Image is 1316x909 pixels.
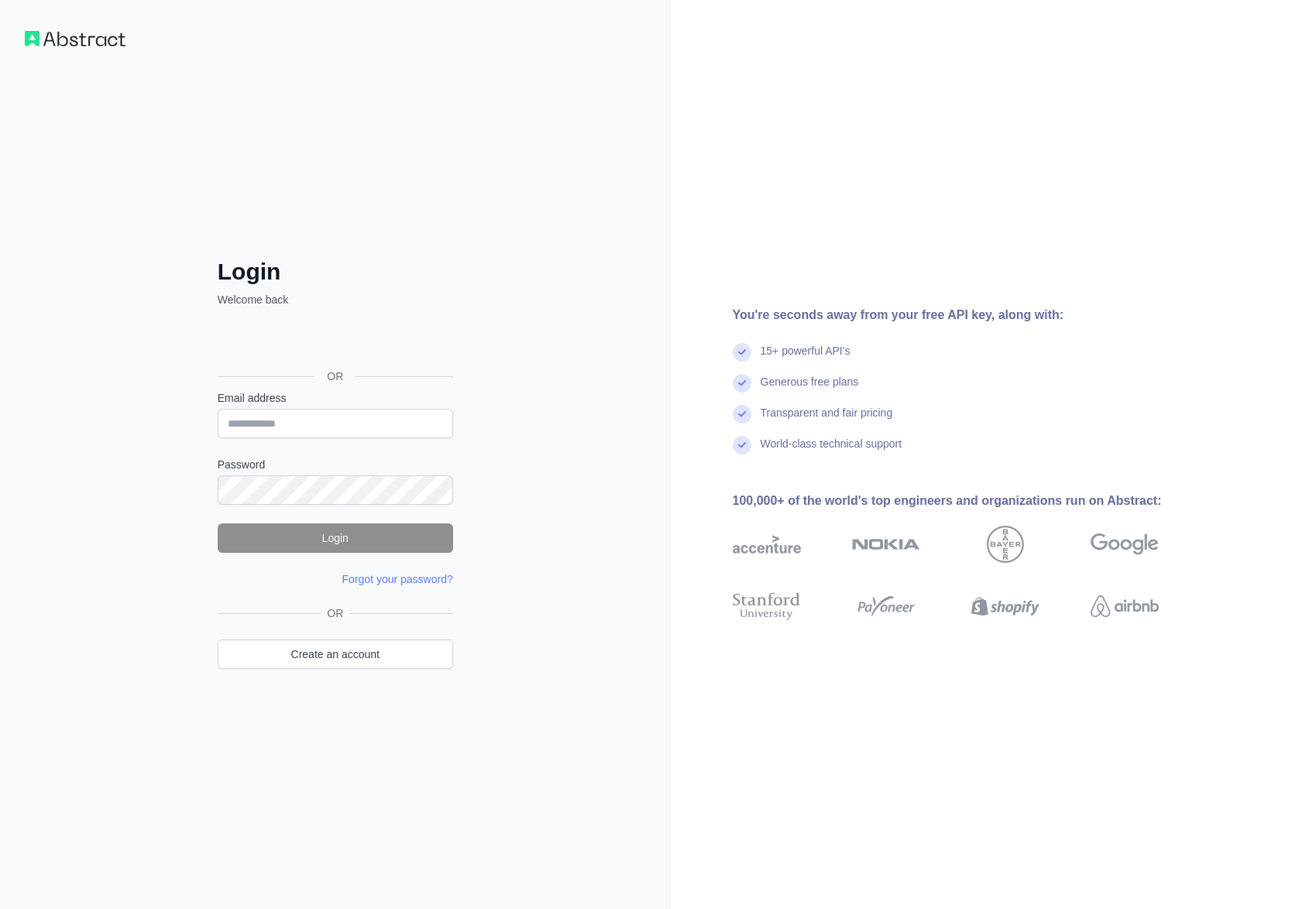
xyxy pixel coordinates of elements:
[733,436,751,454] img: check mark
[314,369,356,384] span: OR
[321,605,349,621] span: OR
[761,405,893,436] div: Transparent and fair pricing
[733,405,751,424] img: check mark
[1091,589,1159,623] img: airbnb
[852,589,920,623] img: payoneer
[1091,526,1159,563] img: google
[761,436,902,467] div: World-class technical support
[218,523,453,553] button: Login
[987,526,1024,563] img: bayer
[218,640,453,669] a: Create an account
[218,324,450,358] div: Sign in with Google. Opens in new tab
[733,343,751,362] img: check mark
[761,374,859,405] div: Generous free plans
[218,292,453,307] p: Welcome back
[342,573,453,585] a: Forgot your password?
[733,589,801,623] img: stanford university
[210,324,458,358] iframe: Sign in with Google Button
[733,374,751,393] img: check mark
[218,457,453,472] label: Password
[761,343,850,374] div: 15+ powerful API's
[25,31,125,46] img: Workflow
[733,306,1208,324] div: You're seconds away from your free API key, along with:
[971,589,1039,623] img: shopify
[218,390,453,406] label: Email address
[733,526,801,563] img: accenture
[218,258,453,286] h2: Login
[733,492,1208,510] div: 100,000+ of the world's top engineers and organizations run on Abstract:
[852,526,920,563] img: nokia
